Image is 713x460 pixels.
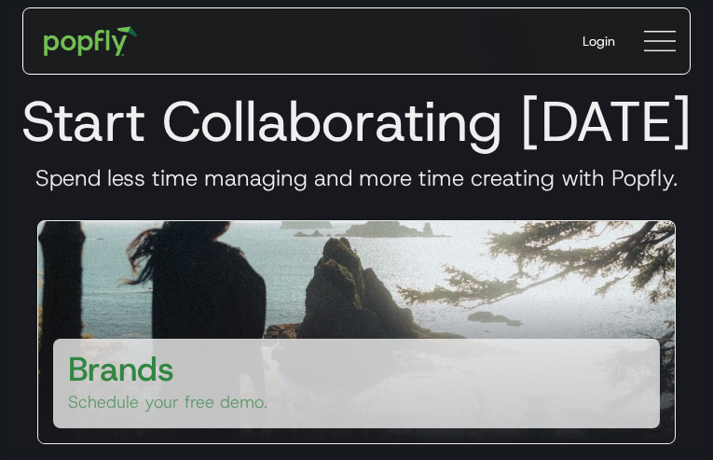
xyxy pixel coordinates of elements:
h3: Spend less time managing and more time creating with Popfly. [15,164,698,192]
a: Login [568,17,630,65]
a: home [31,13,151,69]
h3: Brands [68,346,174,391]
h1: Start Collaborating [DATE] [15,88,698,155]
p: Schedule your free demo. [68,391,267,413]
div: Login [583,32,615,50]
